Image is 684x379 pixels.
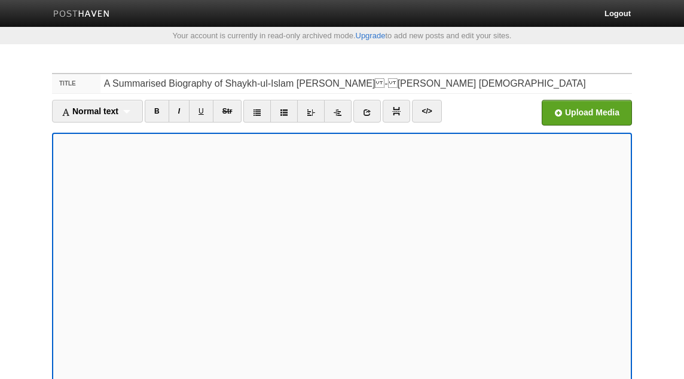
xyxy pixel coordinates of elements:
[412,100,441,123] a: </>
[169,100,190,123] a: I
[356,31,386,40] a: Upgrade
[52,74,100,93] label: Title
[392,107,401,115] img: pagebreak-icon.png
[213,100,242,123] a: Str
[53,10,110,19] img: Posthaven-bar
[222,107,233,115] del: Str
[189,100,213,123] a: U
[62,106,118,116] span: Normal text
[43,32,641,39] div: Your account is currently in read-only archived mode. to add new posts and edit your sites.
[145,100,169,123] a: B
